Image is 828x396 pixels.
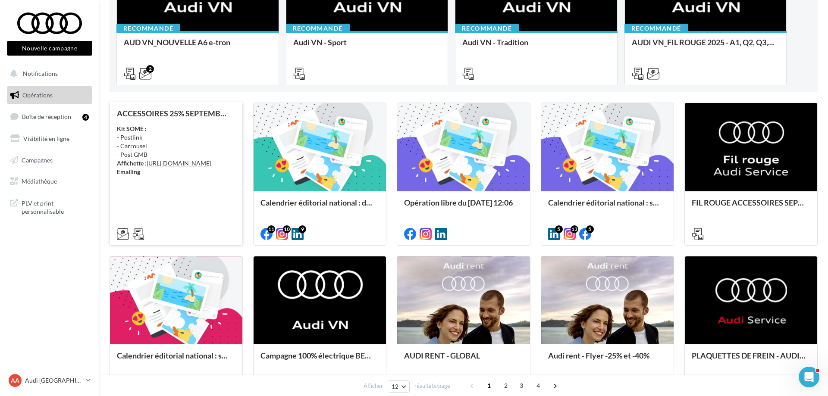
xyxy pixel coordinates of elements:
a: Opérations [5,86,94,104]
span: Visibilité en ligne [23,135,69,142]
div: 10 [283,225,291,233]
div: Calendrier éditorial national : semaines du 04.08 au 25.08 [117,351,235,368]
span: PLV et print personnalisable [22,197,89,216]
span: AA [11,376,19,385]
a: [URL][DOMAIN_NAME] [147,159,211,167]
div: Recommandé [455,24,519,33]
div: AUDI VN_FIL ROUGE 2025 - A1, Q2, Q3, Q5 et Q4 e-tron [632,38,780,55]
a: Visibilité en ligne [5,130,94,148]
strong: Affichette : [117,159,147,167]
span: Notifications [23,70,58,77]
a: Campagnes [5,151,94,169]
div: Opération libre du [DATE] 12:06 [404,198,523,215]
div: 11 [267,225,275,233]
div: 5 [555,225,563,233]
span: 4 [531,379,545,393]
div: Recommandé [116,24,180,33]
div: Audi rent - Flyer -25% et -40% [548,351,667,368]
button: 12 [388,380,410,393]
span: 3 [514,379,528,393]
span: résultats/page [414,382,450,390]
div: 9 [298,225,306,233]
div: - Postlink - Carrousel - Post GMB [117,125,235,176]
div: FIL ROUGE ACCESSOIRES SEPTEMBRE - AUDI SERVICE [692,198,810,215]
div: Audi VN - Tradition [462,38,610,55]
span: Médiathèque [22,178,57,185]
strong: Kit SOME : [117,125,147,132]
div: Calendrier éditorial national : semaine du 25.08 au 31.08 [548,198,667,215]
div: Recommandé [286,24,350,33]
div: 4 [82,114,89,121]
span: Opérations [22,91,53,99]
button: Nouvelle campagne [7,41,92,56]
span: Afficher [364,382,383,390]
div: AUDI RENT - GLOBAL [404,351,523,368]
a: PLV et print personnalisable [5,194,94,219]
span: 1 [482,379,496,393]
div: Calendrier éditorial national : du 02.09 au 08.09 [260,198,379,215]
a: Boîte de réception4 [5,107,94,126]
span: 2 [499,379,513,393]
div: 13 [571,225,578,233]
div: Recommandé [624,24,688,33]
button: Notifications [5,65,91,83]
strong: Emailing [117,168,140,175]
div: Audi VN - Sport [293,38,441,55]
a: AA Audi [GEOGRAPHIC_DATA] [7,372,92,389]
span: Campagnes [22,156,53,163]
div: PLAQUETTES DE FREIN - AUDI SERVICE [692,351,810,368]
div: ACCESSOIRES 25% SEPTEMBRE - AUDI SERVICE [117,109,235,118]
span: Boîte de réception [22,113,71,120]
iframe: Intercom live chat [799,367,819,387]
div: Campagne 100% électrique BEV Septembre [260,351,379,368]
div: AUD VN_NOUVELLE A6 e-tron [124,38,272,55]
a: Médiathèque [5,172,94,190]
div: 5 [586,225,594,233]
p: Audi [GEOGRAPHIC_DATA] [25,376,82,385]
div: 2 [146,65,154,73]
span: 12 [392,383,399,390]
